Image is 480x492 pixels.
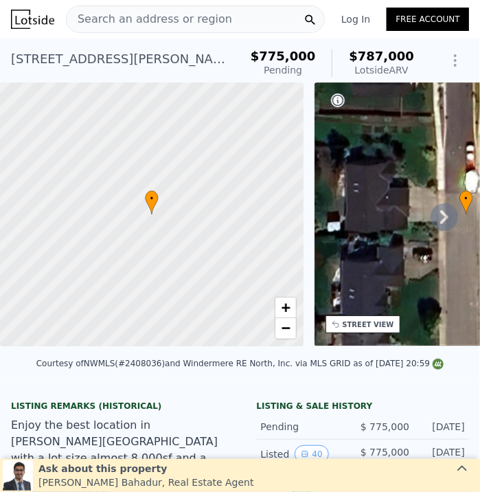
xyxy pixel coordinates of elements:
[387,8,469,31] a: Free Account
[420,420,465,434] div: [DATE]
[11,401,224,412] div: Listing Remarks (Historical)
[257,401,470,414] div: LISTING & SALE HISTORY
[349,49,414,63] span: $787,000
[275,298,296,318] a: Zoom in
[36,359,444,368] div: Courtesy of NWMLS (#2408036) and Windermere RE North, Inc. via MLS GRID as of [DATE] 20:59
[261,420,350,434] div: Pending
[459,192,473,205] span: •
[349,63,414,77] div: Lotside ARV
[251,49,316,63] span: $775,000
[11,49,229,69] div: [STREET_ADDRESS][PERSON_NAME] , Stanwood , WA 98292
[361,447,409,458] span: $ 775,000
[420,445,465,463] div: [DATE]
[251,63,316,77] div: Pending
[3,460,33,491] img: Siddhant Bahadur
[145,192,159,205] span: •
[281,320,290,337] span: −
[261,445,350,463] div: Listed
[11,417,224,483] div: Enjoy the best location in [PERSON_NAME][GEOGRAPHIC_DATA] with a lot size almost 8,000sf and a pr...
[361,421,409,432] span: $ 775,000
[325,12,387,26] a: Log In
[343,320,394,330] div: STREET VIEW
[38,476,254,489] div: [PERSON_NAME] Bahadur , Real Estate Agent
[275,318,296,339] a: Zoom out
[442,47,469,74] button: Show Options
[459,190,473,214] div: •
[38,462,254,476] div: Ask about this property
[295,445,328,463] button: View historical data
[67,11,232,27] span: Search an address or region
[281,299,290,316] span: +
[433,359,444,370] img: NWMLS Logo
[11,10,54,29] img: Lotside
[145,190,159,214] div: •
